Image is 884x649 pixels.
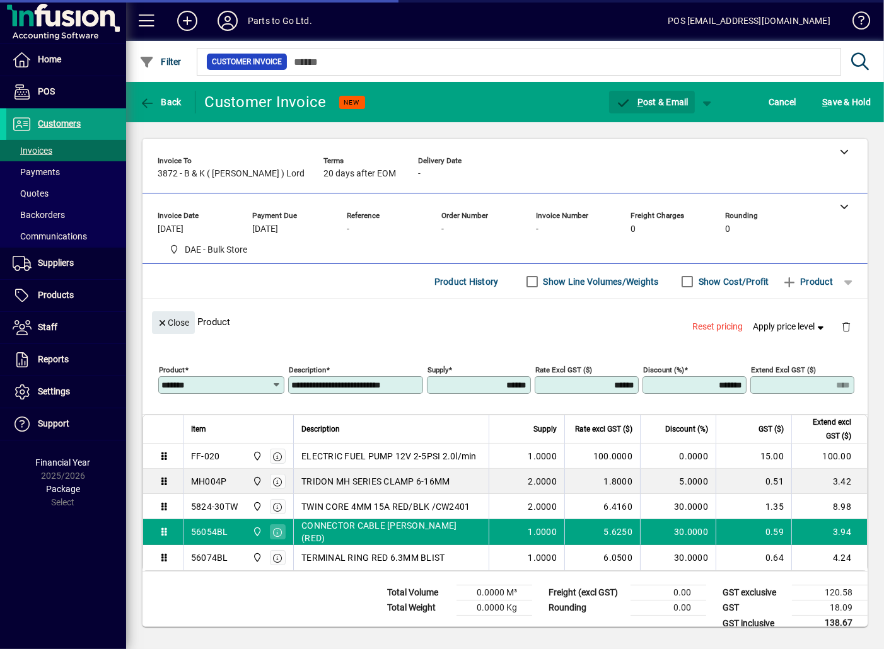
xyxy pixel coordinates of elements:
td: 0.00 [631,600,706,616]
span: Home [38,54,61,64]
span: Discount (%) [665,422,708,436]
a: Backorders [6,204,126,226]
span: 0 [725,224,730,234]
a: Reports [6,344,126,376]
span: Backorders [13,210,65,220]
span: 2.0000 [528,475,557,488]
app-page-header-button: Close [149,316,198,328]
button: Profile [207,9,248,32]
mat-label: Rate excl GST ($) [535,365,592,374]
td: 4.24 [791,545,867,570]
span: [DATE] [252,224,278,234]
span: Back [139,97,182,107]
button: Product History [429,270,504,293]
td: Total Volume [381,585,457,600]
span: Filter [139,57,182,67]
mat-label: Discount (%) [643,365,684,374]
span: 1.0000 [528,450,557,462]
span: Close [157,313,190,333]
app-page-header-button: Back [126,91,195,113]
span: - [347,224,349,234]
a: Knowledge Base [843,3,868,43]
span: CONNECTOR CABLE [PERSON_NAME] (RED) [301,519,481,544]
label: Show Line Volumes/Weights [541,275,659,288]
mat-label: Extend excl GST ($) [751,365,816,374]
button: Reset pricing [688,316,748,338]
span: P [637,97,643,107]
button: Delete [831,311,861,342]
span: - [536,224,538,234]
span: Invoices [13,146,52,156]
button: Back [136,91,185,113]
span: Product [782,272,833,292]
td: 0.0000 [640,444,716,469]
div: Parts to Go Ltd. [248,11,312,31]
span: Package [46,484,80,494]
a: Suppliers [6,248,126,279]
span: S [822,97,827,107]
td: 30.0000 [640,494,716,519]
a: Settings [6,376,126,408]
span: Reset pricing [693,320,743,333]
td: 18.09 [792,600,868,616]
span: Settings [38,386,70,396]
button: Post & Email [609,91,695,113]
span: 2.0000 [528,500,557,513]
span: Financial Year [36,457,91,468]
span: Payments [13,167,60,177]
span: Quotes [13,188,49,198]
span: 1.0000 [528,526,557,538]
span: 20 days after EOM [323,169,396,179]
span: TERMINAL RING RED 6.3MM BLIST [301,551,445,564]
td: Total Weight [381,600,457,616]
span: 3872 - B & K ( [PERSON_NAME] ) Lord [158,169,305,179]
div: 5824-30TW [191,500,238,513]
td: GST inclusive [716,616,792,631]
td: 120.58 [792,585,868,600]
td: Freight (excl GST) [542,585,631,600]
td: 0.59 [716,519,791,545]
span: Cancel [769,92,796,112]
span: Products [38,290,74,300]
td: 8.98 [791,494,867,519]
td: 0.00 [631,585,706,600]
span: DAE - Bulk Store [249,551,264,565]
a: Payments [6,161,126,183]
span: Customers [38,118,81,129]
div: 56074BL [191,551,228,564]
span: NEW [344,98,360,106]
div: 1.8000 [573,475,632,488]
span: TRIDON MH SERIES CLAMP 6-16MM [301,475,450,488]
div: FF-020 [191,450,220,462]
td: 15.00 [716,444,791,469]
div: POS [EMAIL_ADDRESS][DOMAIN_NAME] [668,11,830,31]
div: 6.0500 [573,551,632,564]
a: Support [6,408,126,440]
label: Show Cost/Profit [696,275,769,288]
span: Extend excl GST ($) [800,415,851,443]
div: Product [142,299,868,345]
mat-label: Supply [427,365,448,374]
span: Support [38,418,69,428]
button: Apply price level [748,316,832,338]
span: 1.0000 [528,551,557,564]
a: Quotes [6,183,126,204]
div: Customer Invoice [205,92,327,112]
button: Add [167,9,207,32]
button: Cancel [765,91,800,113]
button: Product [776,270,839,293]
td: 0.64 [716,545,791,570]
span: Supply [533,422,557,436]
button: Filter [136,50,185,73]
div: 56054BL [191,526,228,538]
span: ave & Hold [822,92,871,112]
button: Close [152,311,195,334]
span: TWIN CORE 4MM 15A RED/BLK /CW2401 [301,500,470,513]
span: 0 [631,224,636,234]
span: - [418,169,421,179]
span: Rate excl GST ($) [575,422,632,436]
td: 0.0000 Kg [457,600,532,616]
a: Products [6,280,126,311]
div: MH004P [191,475,227,488]
app-page-header-button: Delete [831,321,861,332]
